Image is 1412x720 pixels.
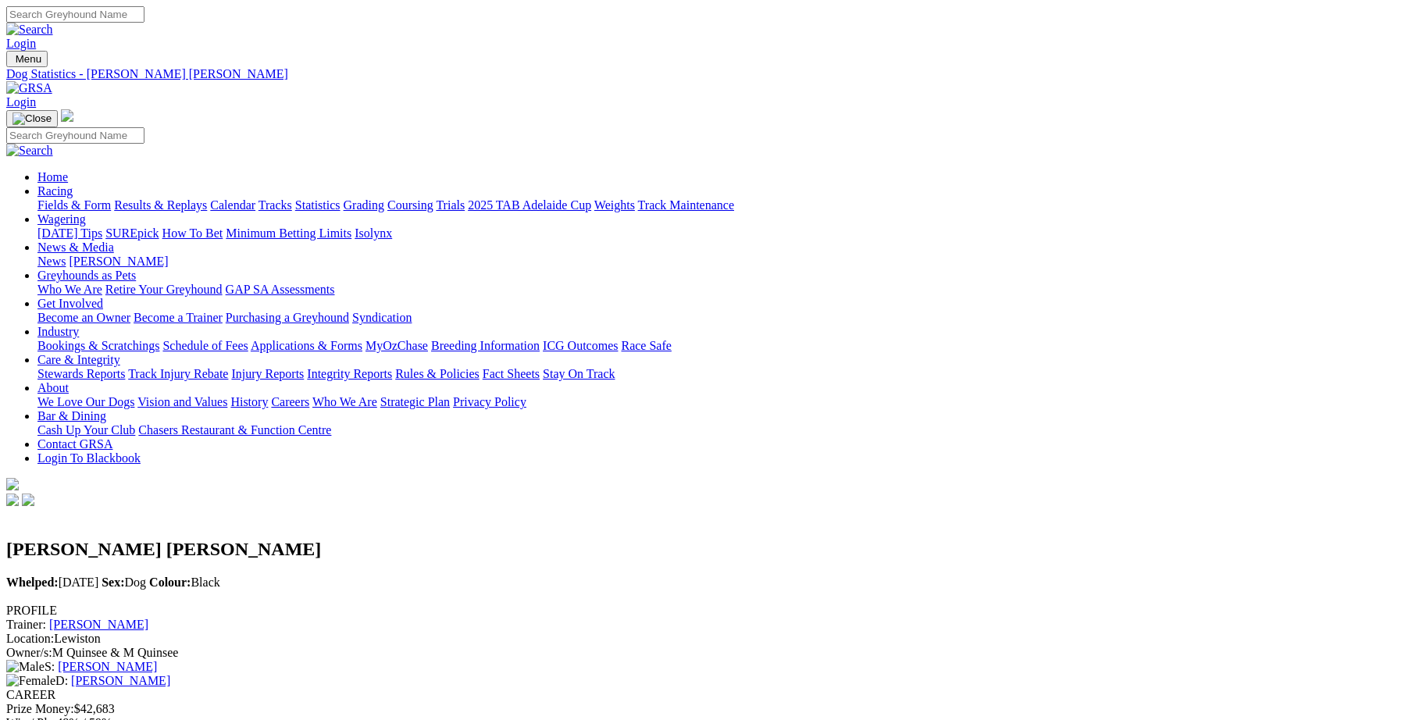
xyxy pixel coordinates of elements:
[102,576,146,589] span: Dog
[6,632,54,645] span: Location:
[37,381,69,394] a: About
[226,283,335,296] a: GAP SA Assessments
[114,198,207,212] a: Results & Replays
[6,144,53,158] img: Search
[61,109,73,122] img: logo-grsa-white.png
[6,618,46,631] span: Trainer:
[37,423,135,437] a: Cash Up Your Club
[138,423,331,437] a: Chasers Restaurant & Function Centre
[37,423,1406,437] div: Bar & Dining
[6,478,19,490] img: logo-grsa-white.png
[271,395,309,408] a: Careers
[37,255,66,268] a: News
[594,198,635,212] a: Weights
[6,494,19,506] img: facebook.svg
[37,339,1406,353] div: Industry
[231,367,304,380] a: Injury Reports
[621,339,671,352] a: Race Safe
[71,674,170,687] a: [PERSON_NAME]
[162,339,248,352] a: Schedule of Fees
[37,226,1406,241] div: Wagering
[6,37,36,50] a: Login
[226,226,351,240] a: Minimum Betting Limits
[312,395,377,408] a: Who We Are
[6,576,98,589] span: [DATE]
[6,95,36,109] a: Login
[6,646,52,659] span: Owner/s:
[134,311,223,324] a: Become a Trainer
[12,112,52,125] img: Close
[6,632,1406,646] div: Lewiston
[431,339,540,352] a: Breeding Information
[37,395,1406,409] div: About
[380,395,450,408] a: Strategic Plan
[6,660,55,673] span: S:
[6,576,59,589] b: Whelped:
[37,325,79,338] a: Industry
[6,23,53,37] img: Search
[37,311,130,324] a: Become an Owner
[162,226,223,240] a: How To Bet
[37,170,68,184] a: Home
[37,311,1406,325] div: Get Involved
[37,451,141,465] a: Login To Blackbook
[37,353,120,366] a: Care & Integrity
[37,409,106,422] a: Bar & Dining
[37,339,159,352] a: Bookings & Scratchings
[37,255,1406,269] div: News & Media
[307,367,392,380] a: Integrity Reports
[6,674,68,687] span: D:
[37,269,136,282] a: Greyhounds as Pets
[395,367,480,380] a: Rules & Policies
[6,660,45,674] img: Male
[37,283,1406,297] div: Greyhounds as Pets
[251,339,362,352] a: Applications & Forms
[58,660,157,673] a: [PERSON_NAME]
[6,539,1406,560] h2: [PERSON_NAME] [PERSON_NAME]
[543,367,615,380] a: Stay On Track
[37,395,134,408] a: We Love Our Dogs
[638,198,734,212] a: Track Maintenance
[69,255,168,268] a: [PERSON_NAME]
[365,339,428,352] a: MyOzChase
[37,241,114,254] a: News & Media
[6,604,1406,618] div: PROFILE
[6,67,1406,81] a: Dog Statistics - [PERSON_NAME] [PERSON_NAME]
[6,702,74,715] span: Prize Money:
[210,198,255,212] a: Calendar
[37,184,73,198] a: Racing
[453,395,526,408] a: Privacy Policy
[6,110,58,127] button: Toggle navigation
[468,198,591,212] a: 2025 TAB Adelaide Cup
[6,81,52,95] img: GRSA
[6,674,55,688] img: Female
[16,53,41,65] span: Menu
[37,226,102,240] a: [DATE] Tips
[105,226,159,240] a: SUREpick
[226,311,349,324] a: Purchasing a Greyhound
[37,198,1406,212] div: Racing
[387,198,433,212] a: Coursing
[149,576,191,589] b: Colour:
[37,367,125,380] a: Stewards Reports
[230,395,268,408] a: History
[37,198,111,212] a: Fields & Form
[105,283,223,296] a: Retire Your Greyhound
[6,688,1406,702] div: CAREER
[102,576,124,589] b: Sex:
[259,198,292,212] a: Tracks
[483,367,540,380] a: Fact Sheets
[37,297,103,310] a: Get Involved
[295,198,341,212] a: Statistics
[344,198,384,212] a: Grading
[22,494,34,506] img: twitter.svg
[37,437,112,451] a: Contact GRSA
[37,283,102,296] a: Who We Are
[37,212,86,226] a: Wagering
[352,311,412,324] a: Syndication
[543,339,618,352] a: ICG Outcomes
[137,395,227,408] a: Vision and Values
[355,226,392,240] a: Isolynx
[6,51,48,67] button: Toggle navigation
[6,702,1406,716] div: $42,683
